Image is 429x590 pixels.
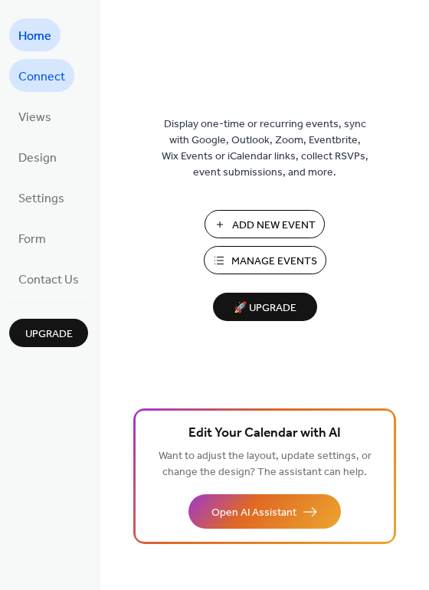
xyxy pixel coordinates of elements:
[162,116,368,181] span: Display one-time or recurring events, sync with Google, Outlook, Zoom, Eventbrite, Wix Events or ...
[213,293,317,321] button: 🚀 Upgrade
[18,228,46,251] span: Form
[232,218,316,234] span: Add New Event
[9,18,61,51] a: Home
[18,25,51,48] span: Home
[9,100,61,133] a: Views
[9,319,88,347] button: Upgrade
[9,221,55,254] a: Form
[211,505,296,521] span: Open AI Assistant
[9,262,88,295] a: Contact Us
[18,268,79,292] span: Contact Us
[9,59,74,92] a: Connect
[18,187,64,211] span: Settings
[188,423,341,444] span: Edit Your Calendar with AI
[18,146,57,170] span: Design
[25,326,73,343] span: Upgrade
[18,65,65,89] span: Connect
[9,181,74,214] a: Settings
[159,446,372,483] span: Want to adjust the layout, update settings, or change the design? The assistant can help.
[204,246,326,274] button: Manage Events
[188,494,341,529] button: Open AI Assistant
[231,254,317,270] span: Manage Events
[9,140,66,173] a: Design
[18,106,51,129] span: Views
[205,210,325,238] button: Add New Event
[222,298,308,319] span: 🚀 Upgrade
